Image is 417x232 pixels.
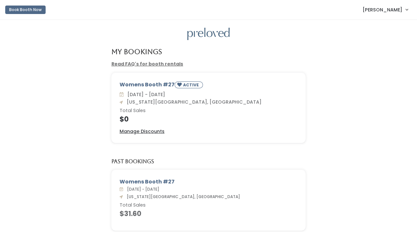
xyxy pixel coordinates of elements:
[124,186,159,192] span: [DATE] - [DATE]
[111,48,162,55] h4: My Bookings
[125,91,165,98] span: [DATE] - [DATE]
[187,28,230,40] img: preloved logo
[124,99,262,105] span: [US_STATE][GEOGRAPHIC_DATA], [GEOGRAPHIC_DATA]
[5,3,46,17] a: Book Booth Now
[120,108,297,113] h6: Total Sales
[120,178,297,186] div: Womens Booth #27
[5,6,46,14] button: Book Booth Now
[363,6,402,13] span: [PERSON_NAME]
[111,61,183,67] a: Read FAQ's for booth rentals
[124,194,240,199] span: [US_STATE][GEOGRAPHIC_DATA], [GEOGRAPHIC_DATA]
[120,128,165,135] a: Manage Discounts
[120,81,297,91] div: Womens Booth #27
[120,210,297,217] h4: $31.60
[120,203,297,208] h6: Total Sales
[183,82,200,88] small: ACTIVE
[356,3,414,17] a: [PERSON_NAME]
[120,115,297,123] h4: $0
[120,128,165,135] u: Manage Discounts
[111,159,154,165] h5: Past Bookings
